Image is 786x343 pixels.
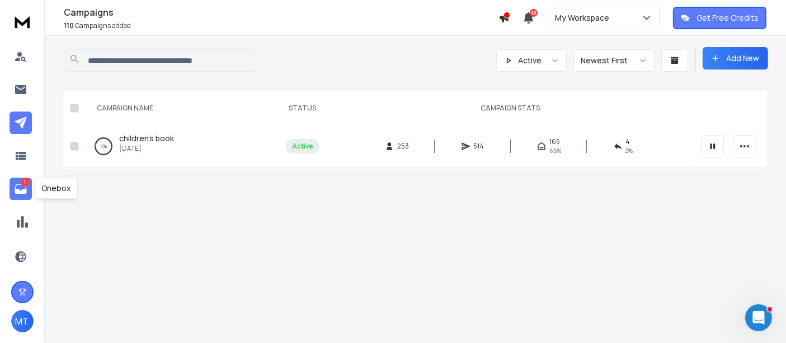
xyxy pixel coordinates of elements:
p: Active [518,55,542,66]
p: My Workspace [555,12,614,24]
p: Get Free Credits [696,12,759,24]
img: logo [11,11,34,32]
span: 4 [626,137,630,146]
span: children's book [119,133,174,143]
span: 165 [549,137,560,146]
p: 4 % [100,141,107,152]
span: 65 % [549,146,561,155]
a: children's book [119,133,174,144]
th: STATUS [279,90,326,126]
p: 1 [21,178,30,187]
h1: Campaigns [64,6,498,19]
span: 253 [397,142,409,151]
th: CAMPAIGN STATS [326,90,695,126]
div: Onebox [34,178,78,199]
button: MT [11,310,34,332]
button: Get Free Credits [673,7,766,29]
p: Campaigns added [64,21,498,30]
span: 514 [474,142,485,151]
span: 110 [64,21,74,30]
p: [DATE] [119,144,174,153]
a: 1 [10,178,32,200]
div: Active [292,142,313,151]
span: 49 [530,9,538,17]
td: 4%children's book[DATE] [83,126,279,166]
th: CAMPAIGN NAME [83,90,279,126]
iframe: Intercom live chat [745,304,772,331]
button: Newest First [573,49,655,72]
span: 2 % [626,146,633,155]
button: Add New [703,47,768,69]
